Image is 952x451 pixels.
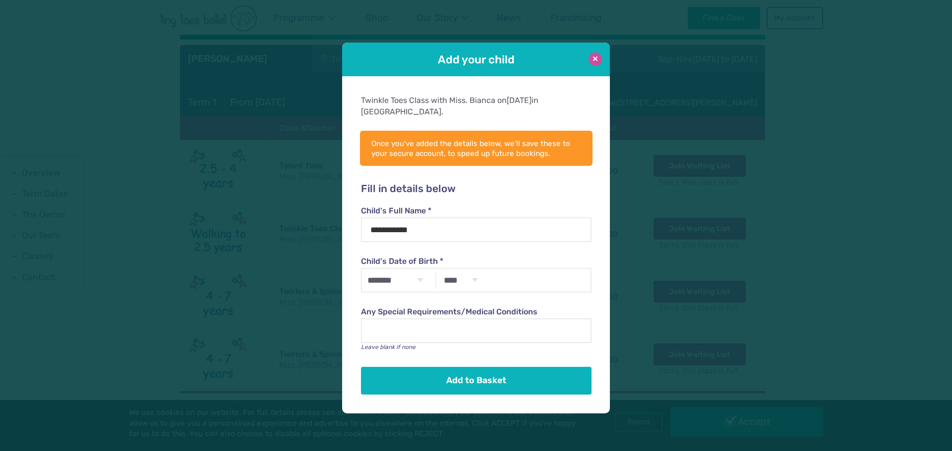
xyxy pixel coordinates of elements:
h1: Add your child [370,52,582,67]
p: Leave blank if none [361,343,591,351]
span: [DATE] [507,96,532,105]
label: Any Special Requirements/Medical Conditions [361,306,591,317]
label: Child's Full Name * [361,205,591,216]
label: Child's Date of Birth * [361,256,591,267]
p: Once you've added the details below, we'll save these to your secure account, to speed up future ... [371,139,581,158]
h2: Fill in details below [361,183,591,196]
button: Add to Basket [361,367,591,395]
div: Twinkle Toes Class with Miss. Bianca on in [GEOGRAPHIC_DATA]. [361,95,591,117]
